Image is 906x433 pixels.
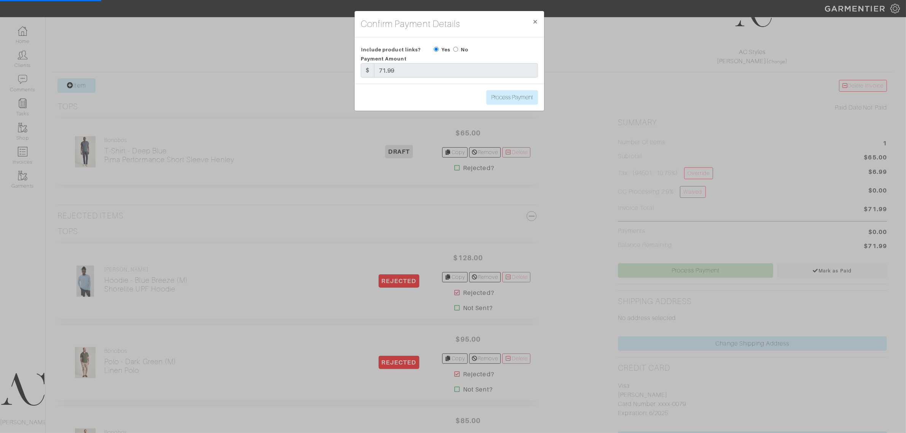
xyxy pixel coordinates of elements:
[532,16,538,27] span: ×
[361,17,460,31] h4: Confirm Payment Details
[361,63,374,78] div: $
[441,46,450,53] label: Yes
[361,56,407,62] span: Payment Amount
[361,44,421,55] span: Include product links?
[486,90,538,105] input: Process Payment
[461,46,468,53] label: No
